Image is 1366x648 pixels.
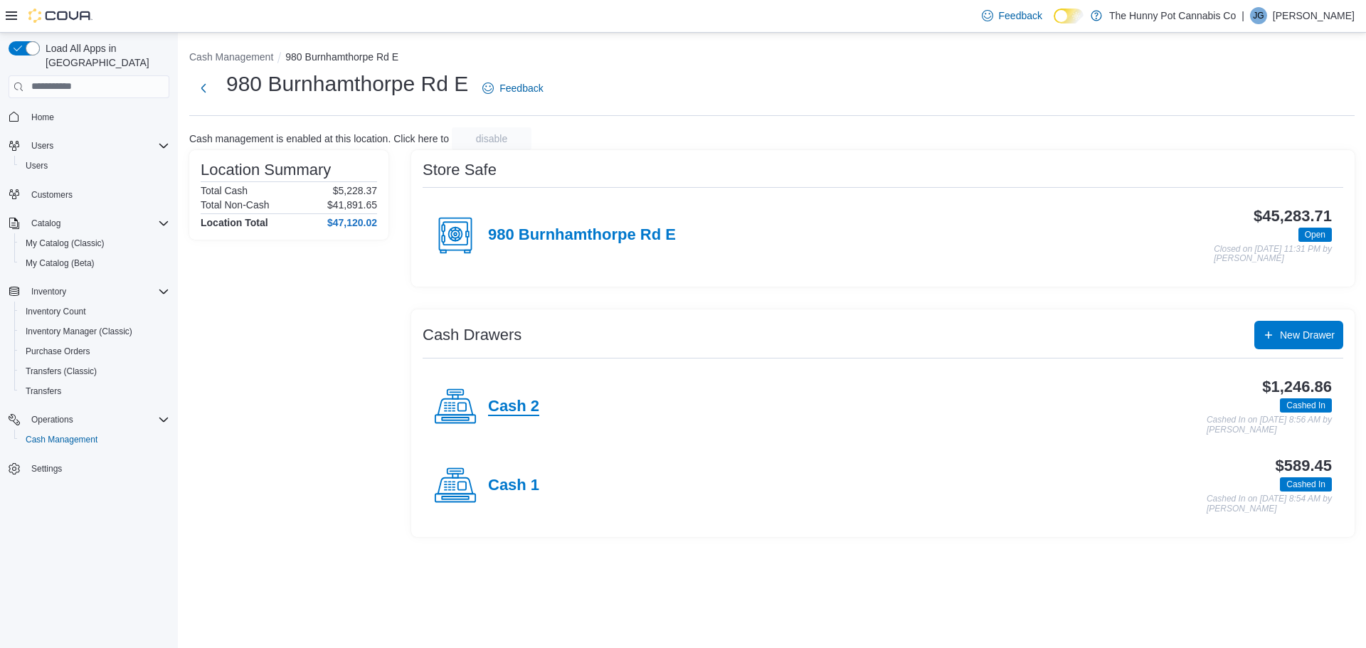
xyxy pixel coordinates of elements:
p: | [1241,7,1244,24]
button: Catalog [26,215,66,232]
button: New Drawer [1254,321,1343,349]
a: Feedback [477,74,549,102]
span: Catalog [31,218,60,229]
button: My Catalog (Classic) [14,233,175,253]
button: Next [189,74,218,102]
h3: Store Safe [423,161,497,179]
span: Transfers (Classic) [26,366,97,377]
nav: Complex example [9,101,169,516]
span: Inventory [31,286,66,297]
span: Purchase Orders [20,343,169,360]
h6: Total Non-Cash [201,199,270,211]
span: Inventory Manager (Classic) [26,326,132,337]
button: Home [3,107,175,127]
span: Operations [26,411,169,428]
a: Settings [26,460,68,477]
a: Inventory Manager (Classic) [20,323,138,340]
a: Home [26,109,60,126]
button: Inventory [26,283,72,300]
span: Feedback [499,81,543,95]
span: Cashed In [1286,399,1325,412]
h4: Cash 1 [488,477,539,495]
button: My Catalog (Beta) [14,253,175,273]
a: My Catalog (Beta) [20,255,100,272]
span: Feedback [999,9,1042,23]
span: JG [1253,7,1264,24]
span: Transfers (Classic) [20,363,169,380]
p: $5,228.37 [333,185,377,196]
span: Open [1305,228,1325,241]
span: Inventory Count [20,303,169,320]
span: Inventory Count [26,306,86,317]
span: New Drawer [1280,328,1335,342]
a: Transfers [20,383,67,400]
a: My Catalog (Classic) [20,235,110,252]
h1: 980 Burnhamthorpe Rd E [226,70,468,98]
span: My Catalog (Beta) [26,257,95,269]
input: Dark Mode [1054,9,1084,23]
h6: Total Cash [201,185,248,196]
a: Purchase Orders [20,343,96,360]
span: Transfers [20,383,169,400]
span: Users [26,137,169,154]
span: Cash Management [20,431,169,448]
button: Operations [26,411,79,428]
button: Inventory Manager (Classic) [14,322,175,341]
span: Users [26,160,48,171]
h4: 980 Burnhamthorpe Rd E [488,226,676,245]
span: Cash Management [26,434,97,445]
span: Catalog [26,215,169,232]
h3: $589.45 [1276,457,1332,474]
span: My Catalog (Classic) [20,235,169,252]
span: Users [20,157,169,174]
span: Cashed In [1286,478,1325,491]
span: Transfers [26,386,61,397]
span: Inventory Manager (Classic) [20,323,169,340]
span: Cashed In [1280,477,1332,492]
span: My Catalog (Beta) [20,255,169,272]
div: Jordan Grewal- Barton [1250,7,1267,24]
span: Dark Mode [1054,23,1054,24]
button: Cash Management [189,51,273,63]
p: Cashed In on [DATE] 8:56 AM by [PERSON_NAME] [1207,415,1332,435]
span: Inventory [26,283,169,300]
span: Operations [31,414,73,425]
a: Users [20,157,53,174]
span: Customers [31,189,73,201]
p: [PERSON_NAME] [1273,7,1355,24]
span: Load All Apps in [GEOGRAPHIC_DATA] [40,41,169,70]
span: Cashed In [1280,398,1332,413]
button: Inventory Count [14,302,175,322]
h3: Cash Drawers [423,326,521,344]
span: Users [31,140,53,152]
h3: Location Summary [201,161,331,179]
button: Transfers [14,381,175,401]
a: Feedback [976,1,1048,30]
button: disable [452,127,531,150]
button: Catalog [3,213,175,233]
p: $41,891.65 [327,199,377,211]
button: Users [3,136,175,156]
a: Cash Management [20,431,103,448]
a: Inventory Count [20,303,92,320]
h4: Cash 2 [488,398,539,416]
button: 980 Burnhamthorpe Rd E [285,51,398,63]
button: Users [26,137,59,154]
span: Open [1298,228,1332,242]
p: Cash management is enabled at this location. Click here to [189,133,449,144]
span: disable [476,132,507,146]
h3: $45,283.71 [1254,208,1332,225]
button: Users [14,156,175,176]
img: Cova [28,9,92,23]
button: Settings [3,458,175,479]
p: Closed on [DATE] 11:31 PM by [PERSON_NAME] [1214,245,1332,264]
h4: Location Total [201,217,268,228]
span: Customers [26,186,169,203]
span: Home [31,112,54,123]
p: Cashed In on [DATE] 8:54 AM by [PERSON_NAME] [1207,494,1332,514]
button: Customers [3,184,175,205]
span: Home [26,108,169,126]
button: Cash Management [14,430,175,450]
span: Purchase Orders [26,346,90,357]
span: Settings [26,460,169,477]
